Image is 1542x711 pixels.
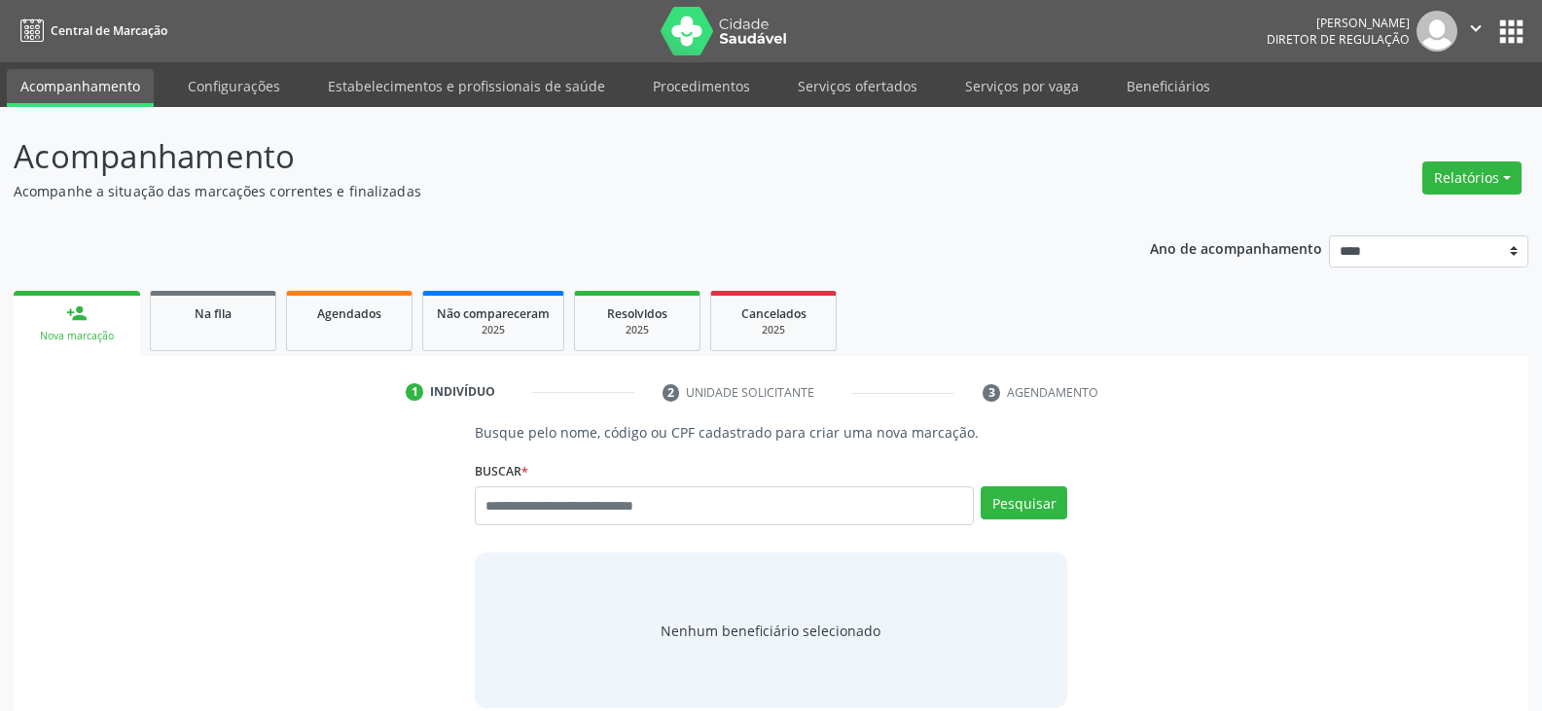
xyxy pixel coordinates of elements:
[27,329,126,343] div: Nova marcação
[639,69,764,103] a: Procedimentos
[51,22,167,39] span: Central de Marcação
[406,383,423,401] div: 1
[14,132,1074,181] p: Acompanhamento
[66,302,88,324] div: person_add
[174,69,294,103] a: Configurações
[195,305,232,322] span: Na fila
[1494,15,1528,49] button: apps
[725,323,822,338] div: 2025
[1150,235,1322,260] p: Ano de acompanhamento
[314,69,619,103] a: Estabelecimentos e profissionais de saúde
[951,69,1093,103] a: Serviços por vaga
[1422,161,1522,195] button: Relatórios
[784,69,931,103] a: Serviços ofertados
[607,305,667,322] span: Resolvidos
[1457,11,1494,52] button: 
[430,383,495,401] div: Indivíduo
[1113,69,1224,103] a: Beneficiários
[437,305,550,322] span: Não compareceram
[317,305,381,322] span: Agendados
[589,323,686,338] div: 2025
[981,486,1067,519] button: Pesquisar
[661,621,880,641] span: Nenhum beneficiário selecionado
[1267,15,1410,31] div: [PERSON_NAME]
[437,323,550,338] div: 2025
[14,15,167,47] a: Central de Marcação
[1416,11,1457,52] img: img
[7,69,154,107] a: Acompanhamento
[741,305,807,322] span: Cancelados
[475,456,528,486] label: Buscar
[1465,18,1487,39] i: 
[1267,31,1410,48] span: Diretor de regulação
[14,181,1074,201] p: Acompanhe a situação das marcações correntes e finalizadas
[475,422,1067,443] p: Busque pelo nome, código ou CPF cadastrado para criar uma nova marcação.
